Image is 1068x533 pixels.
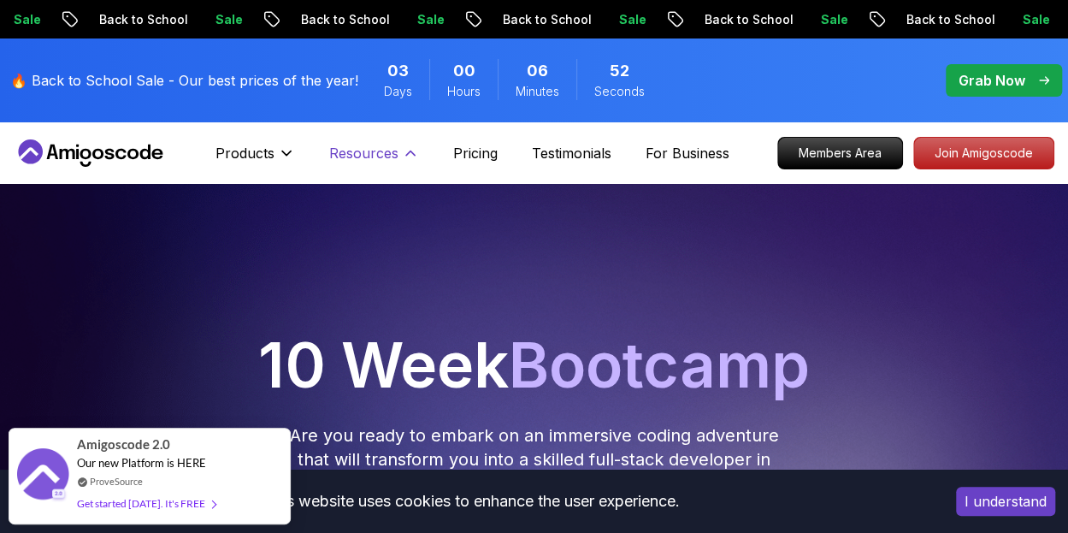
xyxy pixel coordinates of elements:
[893,11,1009,28] p: Back to School
[527,59,548,83] span: 6 Minutes
[691,11,807,28] p: Back to School
[453,59,475,83] span: 0 Hours
[959,70,1025,91] p: Grab Now
[90,474,143,489] a: ProveSource
[532,143,611,163] a: Testimonials
[86,11,202,28] p: Back to School
[404,11,458,28] p: Sale
[646,143,729,163] a: For Business
[287,11,404,28] p: Back to School
[778,138,902,169] p: Members Area
[77,494,215,513] div: Get started [DATE]. It's FREE
[384,83,412,100] span: Days
[387,59,409,83] span: 3 Days
[77,456,206,470] span: Our new Platform is HERE
[605,11,660,28] p: Sale
[13,483,930,520] div: This website uses cookies to enhance the user experience.
[329,143,419,177] button: Resources
[453,143,498,163] a: Pricing
[77,435,170,454] span: Amigoscode 2.0
[17,448,68,504] img: provesource social proof notification image
[956,487,1055,516] button: Accept cookies
[489,11,605,28] p: Back to School
[215,143,274,163] p: Products
[329,143,398,163] p: Resources
[10,70,358,91] p: 🔥 Back to School Sale - Our best prices of the year!
[516,83,559,100] span: Minutes
[447,83,481,100] span: Hours
[914,138,1053,169] p: Join Amigoscode
[594,83,645,100] span: Seconds
[215,143,295,177] button: Products
[610,59,629,83] span: 52 Seconds
[777,137,903,169] a: Members Area
[807,11,862,28] p: Sale
[913,137,1054,169] a: Join Amigoscode
[202,11,257,28] p: Sale
[1009,11,1064,28] p: Sale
